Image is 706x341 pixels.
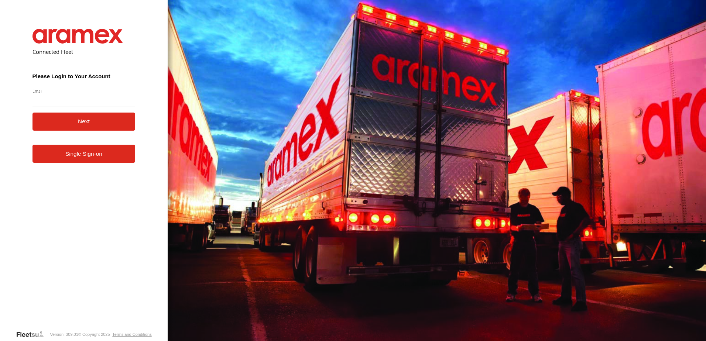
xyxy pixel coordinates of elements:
[78,332,152,337] div: © Copyright 2025 -
[32,48,136,55] h2: Connected Fleet
[32,113,136,131] button: Next
[32,29,123,44] img: Aramex
[32,88,136,94] label: Email
[32,73,136,79] h3: Please Login to Your Account
[16,331,50,338] a: Visit our Website
[32,145,136,163] a: Single Sign-on
[50,332,78,337] div: Version: 309.01
[112,332,151,337] a: Terms and Conditions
